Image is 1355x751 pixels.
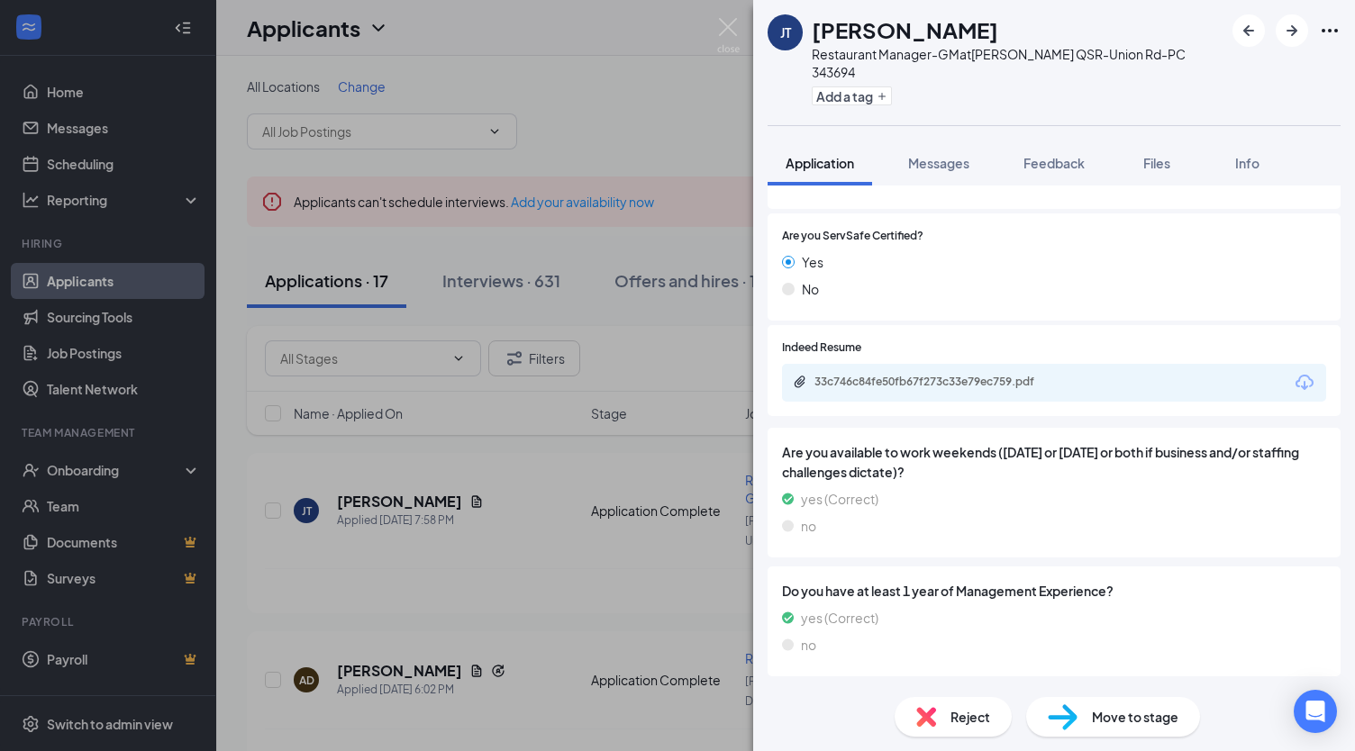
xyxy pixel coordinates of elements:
[786,155,854,171] span: Application
[814,375,1067,389] div: 33c746c84fe50fb67f273c33e79ec759.pdf
[782,228,923,245] span: Are you ServSafe Certified?
[812,14,998,45] h1: [PERSON_NAME]
[1232,14,1265,47] button: ArrowLeftNew
[801,635,816,655] span: no
[1143,155,1170,171] span: Files
[1294,690,1337,733] div: Open Intercom Messenger
[780,23,791,41] div: JT
[1235,155,1260,171] span: Info
[1276,14,1308,47] button: ArrowRight
[1092,707,1178,727] span: Move to stage
[1281,20,1303,41] svg: ArrowRight
[812,86,892,105] button: PlusAdd a tag
[801,608,878,628] span: yes (Correct)
[1023,155,1085,171] span: Feedback
[812,45,1223,81] div: Restaurant Manager-GM at [PERSON_NAME] QSR-Union Rd-PC 343694
[908,155,969,171] span: Messages
[1319,20,1341,41] svg: Ellipses
[1238,20,1260,41] svg: ArrowLeftNew
[950,707,990,727] span: Reject
[793,375,1085,392] a: Paperclip33c746c84fe50fb67f273c33e79ec759.pdf
[801,516,816,536] span: no
[793,375,807,389] svg: Paperclip
[802,279,819,299] span: No
[782,442,1326,482] span: Are you available to work weekends ([DATE] or [DATE] or both if business and/or staffing challeng...
[1294,372,1315,394] svg: Download
[877,91,887,102] svg: Plus
[782,581,1326,601] span: Do you have at least 1 year of Management Experience?
[801,489,878,509] span: yes (Correct)
[802,252,823,272] span: Yes
[782,339,861,357] span: Indeed Resume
